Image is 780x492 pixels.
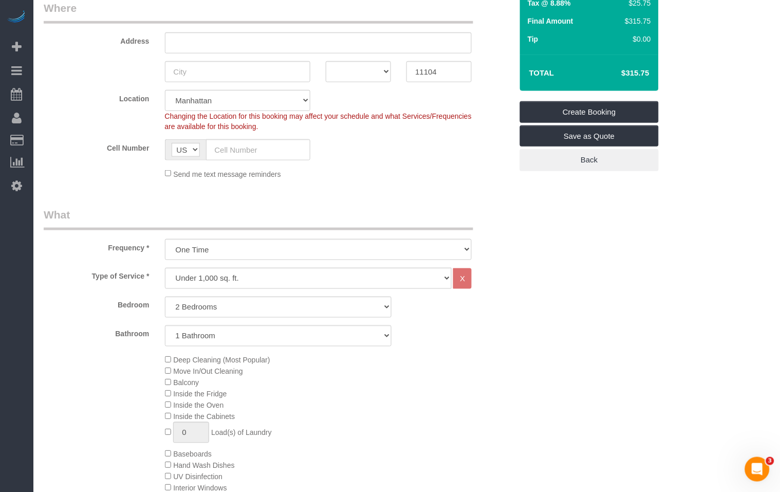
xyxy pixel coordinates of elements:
span: Inside the Cabinets [173,413,235,421]
span: 3 [766,457,774,465]
label: Bathroom [36,325,157,339]
label: Location [36,90,157,104]
span: Baseboards [173,450,212,459]
legend: Where [44,1,473,24]
iframe: Intercom live chat [745,457,770,482]
input: Cell Number [206,139,311,160]
legend: What [44,207,473,230]
span: Load(s) of Laundry [211,429,272,437]
input: Zip Code [406,61,472,82]
div: $315.75 [621,16,651,26]
span: Deep Cleaning (Most Popular) [173,356,270,365]
label: Type of Service * [36,268,157,282]
a: Back [520,149,659,171]
span: Inside the Fridge [173,390,227,398]
span: Send me text message reminders [173,170,281,178]
span: Changing the Location for this booking may affect your schedule and what Services/Frequencies are... [165,112,472,131]
div: $0.00 [621,34,651,44]
label: Address [36,32,157,46]
span: Hand Wash Dishes [173,462,234,470]
h4: $315.75 [591,69,649,78]
label: Frequency * [36,239,157,253]
label: Tip [528,34,538,44]
label: Bedroom [36,297,157,311]
span: Balcony [173,379,199,387]
span: Move In/Out Cleaning [173,368,243,376]
a: Create Booking [520,101,659,123]
span: Inside the Oven [173,402,224,410]
a: Save as Quote [520,125,659,147]
label: Cell Number [36,139,157,153]
strong: Total [529,68,554,77]
label: Final Amount [528,16,573,26]
input: City [165,61,311,82]
img: Automaid Logo [6,10,27,25]
span: UV Disinfection [173,473,222,481]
